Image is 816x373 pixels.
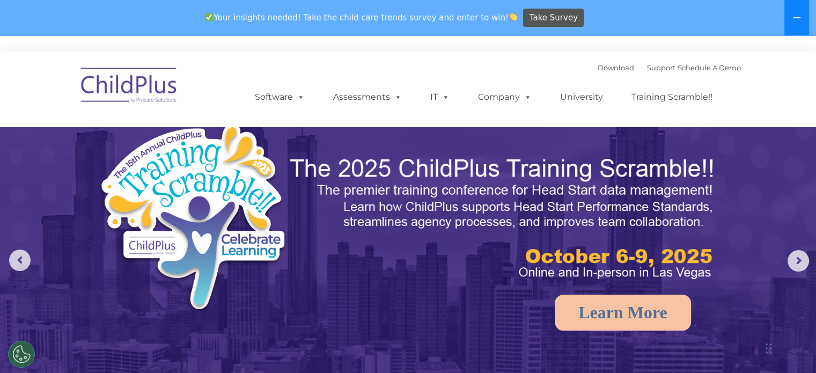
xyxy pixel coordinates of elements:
a: Take Survey [523,9,584,27]
font: | [598,63,741,72]
a: Download [598,63,634,72]
a: Software [244,86,315,108]
span: Last name [149,71,182,79]
span: Take Survey [530,9,578,27]
a: IT [420,86,460,108]
img: ChildPlus by Procare Solutions [76,60,183,114]
a: Training Scramble!! [621,86,723,108]
a: University [549,86,614,108]
a: Company [467,86,542,108]
a: Support [647,63,675,72]
iframe: Chat Widget [641,257,816,373]
div: Drag [766,332,772,364]
a: Assessments [322,86,413,108]
a: Schedule A Demo [678,63,741,72]
button: Cookies Settings [8,341,35,368]
img: ✅ [205,13,213,21]
span: Phone number [149,115,195,123]
img: 👏 [509,13,517,21]
a: Learn More [555,295,691,331]
span: Your insights needed! Take the child care trends survey and enter to win! [201,7,522,28]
